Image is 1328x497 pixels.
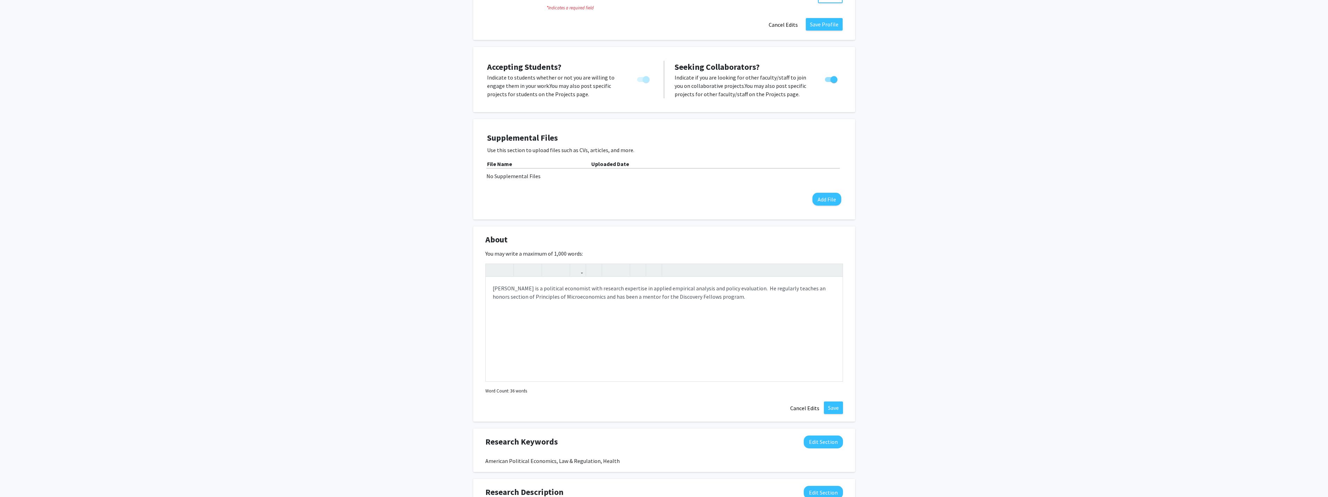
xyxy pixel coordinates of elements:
[806,18,843,31] button: Save Profile
[486,172,842,180] div: No Supplemental Files
[812,193,841,206] button: Add File
[5,466,30,492] iframe: Chat
[634,73,653,84] div: Toggle
[786,401,824,415] button: Cancel Edits
[632,264,644,276] button: Remove format
[485,436,558,448] span: Research Keywords
[829,264,841,276] button: Fullscreen
[528,264,540,276] button: Emphasis (Ctrl + I)
[485,457,843,465] div: American Political Economics, Law & Regulation, Health
[824,401,843,414] button: Save
[604,264,616,276] button: Unordered list
[616,264,628,276] button: Ordered list
[486,277,843,381] div: Note to users with screen readers: Please deactivate our accessibility plugin for this page as it...
[487,73,624,98] p: Indicate to students whether or not you are willing to engage them in your work. You may also pos...
[485,249,583,258] label: You may write a maximum of 1,000 words:
[487,146,841,154] p: Use this section to upload files such as CVs, articles, and more.
[487,160,512,167] b: File Name
[487,264,500,276] button: Undo (Ctrl + Z)
[572,264,584,276] button: Link
[500,264,512,276] button: Redo (Ctrl + Y)
[675,73,812,98] p: Indicate if you are looking for other faculty/staff to join you on collaborative projects. You ma...
[485,388,527,394] small: Word Count: 36 words
[591,160,629,167] b: Uploaded Date
[588,264,600,276] button: Insert Image
[546,5,843,11] i: Indicates a required field
[485,233,508,246] span: About
[544,264,556,276] button: Superscript
[804,436,843,448] button: Edit Research Keywords
[516,264,528,276] button: Strong (Ctrl + B)
[648,264,660,276] button: Insert horizontal rule
[764,18,802,31] button: Cancel Edits
[556,264,568,276] button: Subscript
[487,61,561,72] span: Accepting Students?
[487,133,841,143] h4: Supplemental Files
[675,61,760,72] span: Seeking Collaborators?
[634,73,653,84] div: You cannot turn this off while you have active projects.
[822,73,841,84] div: Toggle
